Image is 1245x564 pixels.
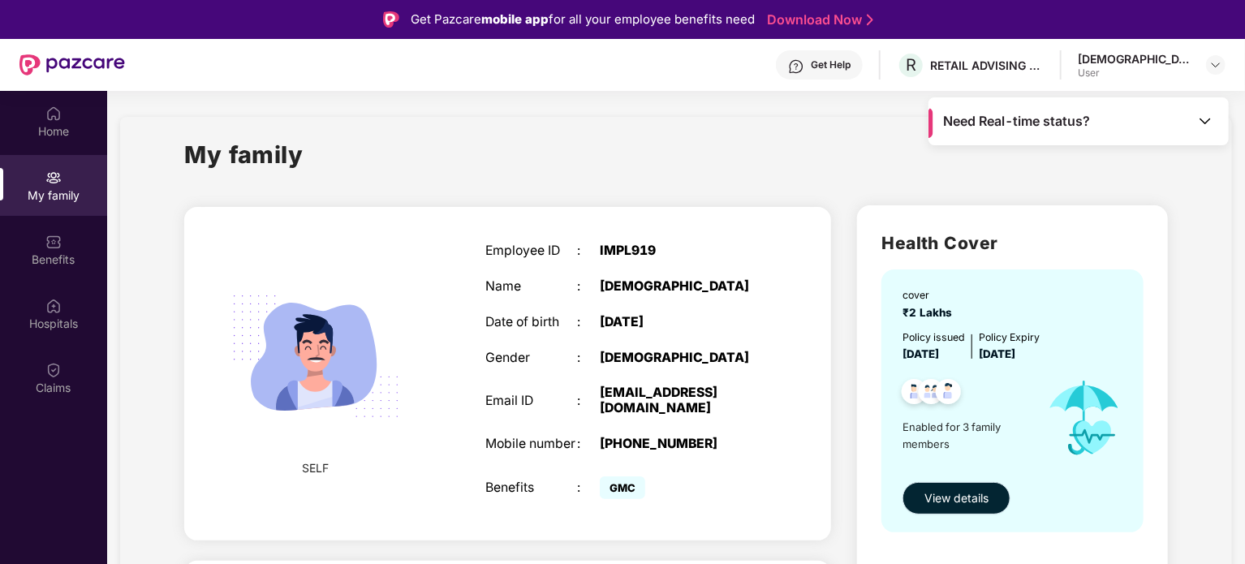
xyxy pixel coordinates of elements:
[928,374,968,414] img: svg+xml;base64,PHN2ZyB4bWxucz0iaHR0cDovL3d3dy53My5vcmcvMjAwMC9zdmciIHdpZHRoPSI0OC45NDMiIGhlaWdodD...
[911,374,951,414] img: svg+xml;base64,PHN2ZyB4bWxucz0iaHR0cDovL3d3dy53My5vcmcvMjAwMC9zdmciIHdpZHRoPSI0OC45MTUiIGhlaWdodD...
[894,374,934,414] img: svg+xml;base64,PHN2ZyB4bWxucz0iaHR0cDovL3d3dy53My5vcmcvMjAwMC9zdmciIHdpZHRoPSI0OC45NDMiIGhlaWdodD...
[979,329,1040,345] div: Policy Expiry
[184,136,304,173] h1: My family
[411,10,755,29] div: Get Pazcare for all your employee benefits need
[45,105,62,122] img: svg+xml;base64,PHN2ZyBpZD0iSG9tZSIgeG1sbnM9Imh0dHA6Ly93d3cudzMub3JnLzIwMDAvc3ZnIiB3aWR0aD0iMjAiIG...
[600,279,760,295] div: [DEMOGRAPHIC_DATA]
[485,279,577,295] div: Name
[45,362,62,378] img: svg+xml;base64,PHN2ZyBpZD0iQ2xhaW0iIHhtbG5zPSJodHRwOi8vd3d3LnczLm9yZy8yMDAwL3N2ZyIgd2lkdGg9IjIwIi...
[867,11,873,28] img: Stroke
[213,253,419,459] img: svg+xml;base64,PHN2ZyB4bWxucz0iaHR0cDovL3d3dy53My5vcmcvMjAwMC9zdmciIHdpZHRoPSIyMjQiIGhlaWdodD0iMT...
[1033,363,1135,473] img: icon
[979,347,1015,360] span: [DATE]
[930,58,1044,73] div: RETAIL ADVISING SERVICES LLP
[600,385,760,416] div: [EMAIL_ADDRESS][DOMAIN_NAME]
[906,55,916,75] span: R
[45,170,62,186] img: svg+xml;base64,PHN2ZyB3aWR0aD0iMjAiIGhlaWdodD0iMjAiIHZpZXdCb3g9IjAgMCAyMCAyMCIgZmlsbD0ibm9uZSIgeG...
[811,58,851,71] div: Get Help
[485,351,577,366] div: Gender
[903,329,965,345] div: Policy issued
[577,243,600,259] div: :
[481,11,549,27] strong: mobile app
[383,11,399,28] img: Logo
[1078,67,1191,80] div: User
[577,437,600,452] div: :
[577,351,600,366] div: :
[577,394,600,409] div: :
[903,419,1032,452] span: Enabled for 3 family members
[944,113,1091,130] span: Need Real-time status?
[485,243,577,259] div: Employee ID
[600,315,760,330] div: [DATE]
[485,480,577,496] div: Benefits
[485,437,577,452] div: Mobile number
[577,315,600,330] div: :
[600,437,760,452] div: [PHONE_NUMBER]
[577,279,600,295] div: :
[767,11,868,28] a: Download Now
[600,351,760,366] div: [DEMOGRAPHIC_DATA]
[577,480,600,496] div: :
[19,54,125,75] img: New Pazcare Logo
[485,394,577,409] div: Email ID
[600,243,760,259] div: IMPL919
[600,476,645,499] span: GMC
[903,287,959,303] div: cover
[1209,58,1222,71] img: svg+xml;base64,PHN2ZyBpZD0iRHJvcGRvd24tMzJ4MzIiIHhtbG5zPSJodHRwOi8vd3d3LnczLm9yZy8yMDAwL3N2ZyIgd2...
[45,234,62,250] img: svg+xml;base64,PHN2ZyBpZD0iQmVuZWZpdHMiIHhtbG5zPSJodHRwOi8vd3d3LnczLm9yZy8yMDAwL3N2ZyIgd2lkdGg9Ij...
[881,230,1144,256] h2: Health Cover
[903,347,939,360] span: [DATE]
[924,489,989,507] span: View details
[1197,113,1213,129] img: Toggle Icon
[45,298,62,314] img: svg+xml;base64,PHN2ZyBpZD0iSG9zcGl0YWxzIiB4bWxucz0iaHR0cDovL3d3dy53My5vcmcvMjAwMC9zdmciIHdpZHRoPS...
[788,58,804,75] img: svg+xml;base64,PHN2ZyBpZD0iSGVscC0zMngzMiIgeG1sbnM9Imh0dHA6Ly93d3cudzMub3JnLzIwMDAvc3ZnIiB3aWR0aD...
[485,315,577,330] div: Date of birth
[903,482,1010,514] button: View details
[303,459,330,477] span: SELF
[1078,51,1191,67] div: [DEMOGRAPHIC_DATA]
[903,306,959,319] span: ₹2 Lakhs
